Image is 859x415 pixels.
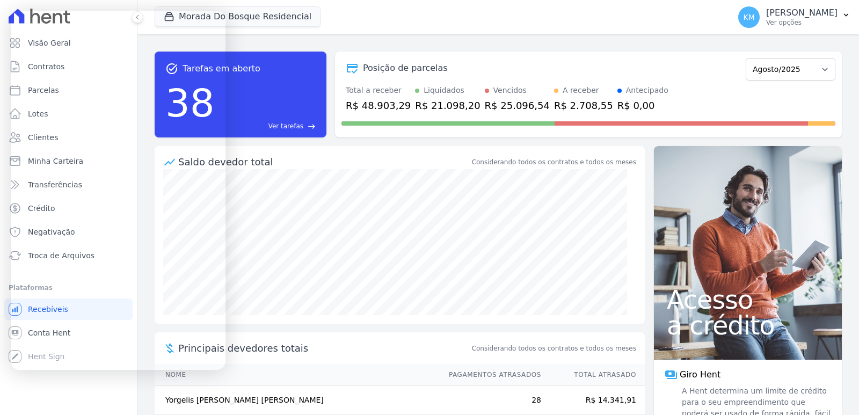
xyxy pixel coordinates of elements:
div: R$ 0,00 [617,98,668,113]
div: Liquidados [424,85,464,96]
span: Giro Hent [680,368,720,381]
a: Crédito [4,198,133,219]
span: Acesso [667,287,829,312]
th: Total Atrasado [542,364,645,386]
div: Posição de parcelas [363,62,448,75]
div: Vencidos [493,85,527,96]
td: 28 [439,386,542,415]
a: Troca de Arquivos [4,245,133,266]
span: KM [743,13,754,21]
div: R$ 25.096,54 [485,98,550,113]
div: Plataformas [9,281,128,294]
a: Recebíveis [4,298,133,320]
div: Considerando todos os contratos e todos os meses [472,157,636,167]
a: Negativação [4,221,133,243]
span: Ver tarefas [268,121,303,131]
a: Conta Hent [4,322,133,344]
div: A receber [563,85,599,96]
button: KM [PERSON_NAME] Ver opções [730,2,859,32]
td: R$ 14.341,91 [542,386,645,415]
iframe: Intercom live chat [11,11,225,370]
a: Ver tarefas east [219,121,316,131]
div: R$ 48.903,29 [346,98,411,113]
td: Yorgelis [PERSON_NAME] [PERSON_NAME] [155,386,439,415]
div: Total a receber [346,85,411,96]
a: Clientes [4,127,133,148]
th: Pagamentos Atrasados [439,364,542,386]
p: [PERSON_NAME] [766,8,838,18]
p: Ver opções [766,18,838,27]
iframe: Intercom live chat [11,378,37,404]
a: Parcelas [4,79,133,101]
span: Principais devedores totais [178,341,470,355]
a: Transferências [4,174,133,195]
a: Visão Geral [4,32,133,54]
a: Contratos [4,56,133,77]
button: Morada Do Bosque Residencial [155,6,321,27]
span: east [308,122,316,130]
a: Lotes [4,103,133,125]
span: a crédito [667,312,829,338]
span: Considerando todos os contratos e todos os meses [472,344,636,353]
th: Nome [155,364,439,386]
div: R$ 21.098,20 [415,98,480,113]
div: Saldo devedor total [178,155,470,169]
a: Minha Carteira [4,150,133,172]
div: R$ 2.708,55 [554,98,613,113]
div: Antecipado [626,85,668,96]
